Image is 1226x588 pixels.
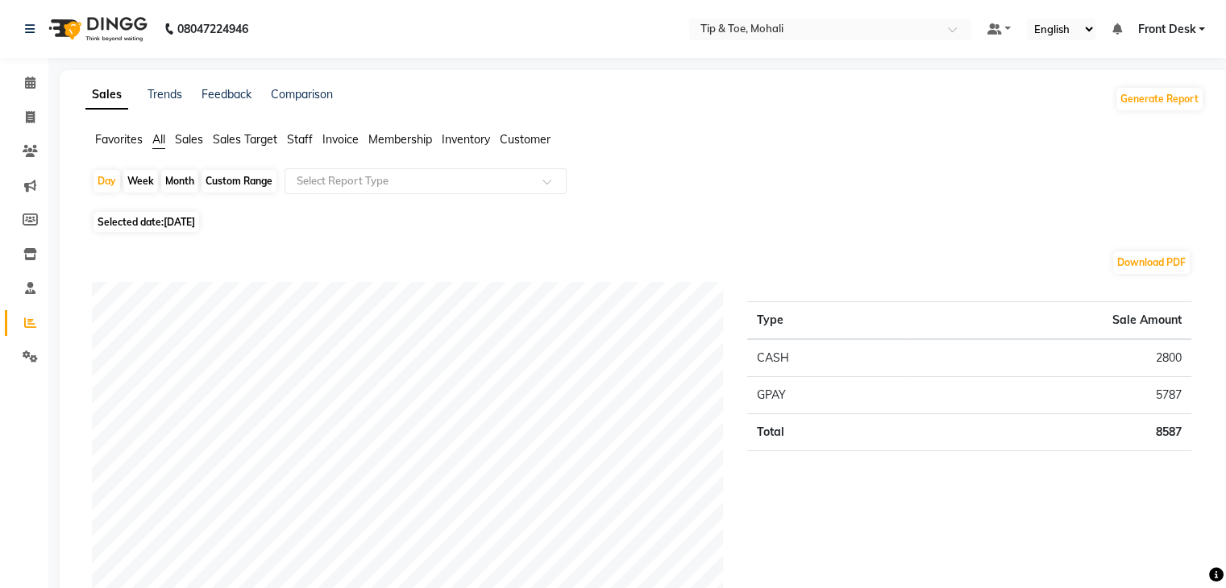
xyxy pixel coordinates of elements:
img: logo [41,6,152,52]
span: Staff [287,132,313,147]
span: Inventory [442,132,490,147]
a: Comparison [271,87,333,101]
span: Invoice [322,132,359,147]
span: Sales [175,132,203,147]
td: GPAY [747,377,911,414]
span: [DATE] [164,216,195,228]
div: Month [161,170,198,193]
a: Trends [148,87,182,101]
span: Favorites [95,132,143,147]
td: 8587 [911,414,1191,451]
div: Custom Range [202,170,276,193]
th: Type [747,302,911,340]
th: Sale Amount [911,302,1191,340]
span: Selected date: [94,212,199,232]
a: Sales [85,81,128,110]
span: Customer [500,132,551,147]
td: 5787 [911,377,1191,414]
td: CASH [747,339,911,377]
td: Total [747,414,911,451]
button: Generate Report [1116,88,1203,110]
td: 2800 [911,339,1191,377]
span: Sales Target [213,132,277,147]
b: 08047224946 [177,6,248,52]
span: Membership [368,132,432,147]
div: Day [94,170,120,193]
div: Week [123,170,158,193]
a: Feedback [202,87,251,101]
span: All [152,132,165,147]
button: Download PDF [1113,251,1190,274]
span: Front Desk [1137,21,1195,38]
